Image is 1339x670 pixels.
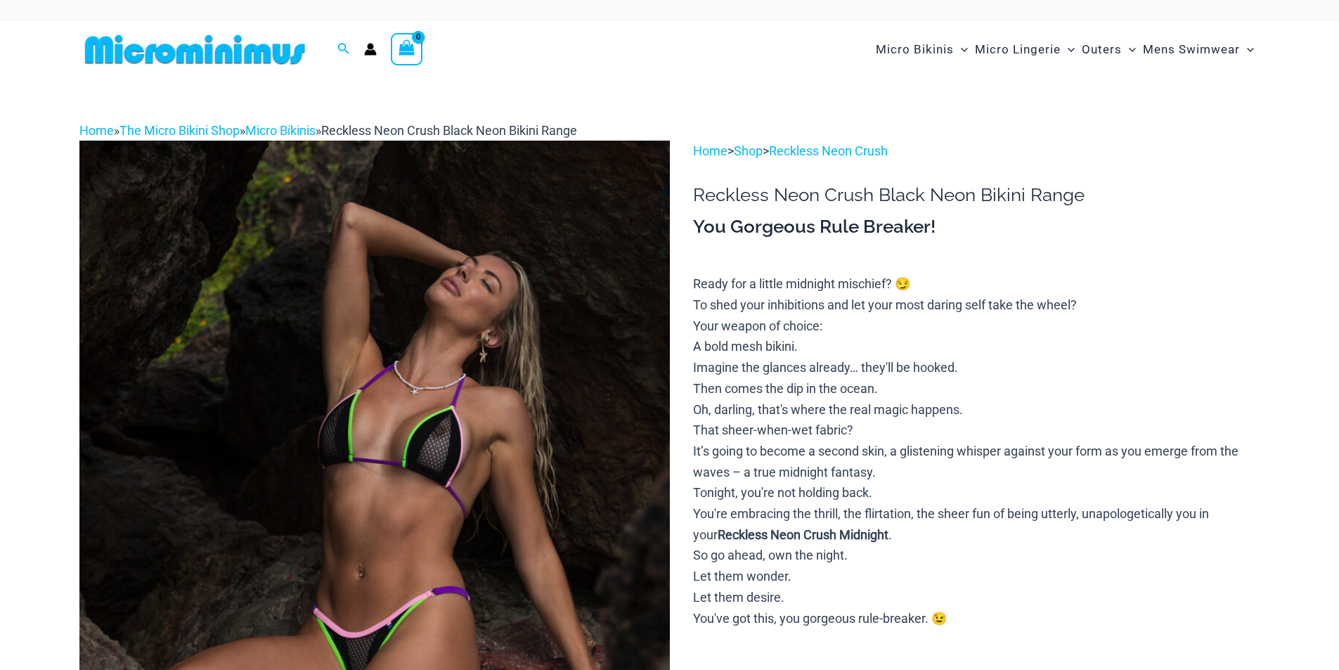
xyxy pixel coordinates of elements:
[769,143,888,158] a: Reckless Neon Crush
[693,215,1260,239] h3: You Gorgeous Rule Breaker!
[1143,32,1240,67] span: Mens Swimwear
[870,26,1260,73] nav: Site Navigation
[337,41,350,58] a: Search icon link
[245,123,316,138] a: Micro Bikinis
[693,143,727,158] a: Home
[734,143,763,158] a: Shop
[954,32,968,67] span: Menu Toggle
[718,527,888,542] b: Reckless Neon Crush Midnight
[364,43,377,56] a: Account icon link
[79,123,114,138] a: Home
[1078,28,1139,71] a: OutersMenu ToggleMenu Toggle
[119,123,240,138] a: The Micro Bikini Shop
[391,33,423,65] a: View Shopping Cart, empty
[1139,28,1257,71] a: Mens SwimwearMenu ToggleMenu Toggle
[79,123,577,138] span: » » »
[872,28,971,71] a: Micro BikinisMenu ToggleMenu Toggle
[1061,32,1075,67] span: Menu Toggle
[693,273,1260,629] p: Ready for a little midnight mischief? 😏 To shed your inhibitions and let your most daring self ta...
[975,32,1061,67] span: Micro Lingerie
[1122,32,1136,67] span: Menu Toggle
[1240,32,1254,67] span: Menu Toggle
[693,184,1260,206] h1: Reckless Neon Crush Black Neon Bikini Range
[971,28,1078,71] a: Micro LingerieMenu ToggleMenu Toggle
[693,141,1260,162] p: > >
[1082,32,1122,67] span: Outers
[79,34,311,65] img: MM SHOP LOGO FLAT
[876,32,954,67] span: Micro Bikinis
[321,123,577,138] span: Reckless Neon Crush Black Neon Bikini Range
